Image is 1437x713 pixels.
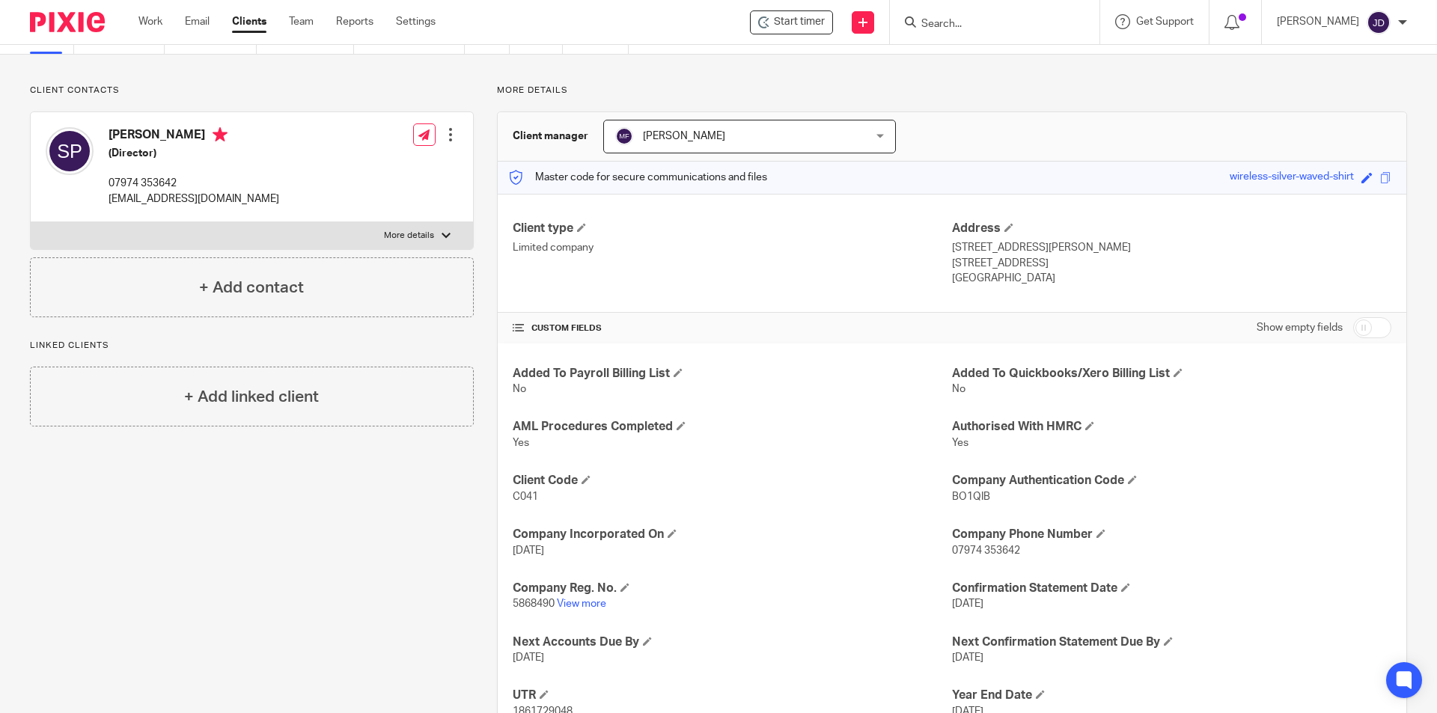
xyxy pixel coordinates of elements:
[1257,320,1343,335] label: Show empty fields
[513,366,952,382] h4: Added To Payroll Billing List
[184,385,319,408] h4: + Add linked client
[1367,10,1391,34] img: svg%3E
[513,634,952,650] h4: Next Accounts Due By
[46,127,94,175] img: svg%3E
[774,14,825,30] span: Start timer
[952,527,1391,542] h4: Company Phone Number
[513,492,538,502] span: C041
[384,230,434,242] p: More details
[952,438,968,448] span: Yes
[513,527,952,542] h4: Company Incorporated On
[952,634,1391,650] h4: Next Confirmation Statement Due By
[920,18,1055,31] input: Search
[952,384,965,394] span: No
[138,14,162,29] a: Work
[952,366,1391,382] h4: Added To Quickbooks/Xero Billing List
[952,581,1391,596] h4: Confirmation Statement Date
[513,652,544,663] span: [DATE]
[199,276,304,299] h4: + Add contact
[513,581,952,596] h4: Company Reg. No.
[952,492,990,502] span: BO1QIB
[952,652,983,663] span: [DATE]
[615,127,633,145] img: svg%3E
[109,146,279,161] h5: (Director)
[513,322,952,334] h4: CUSTOM FIELDS
[513,129,588,144] h3: Client manager
[109,176,279,191] p: 07974 353642
[952,545,1020,556] span: 07974 353642
[952,688,1391,703] h4: Year End Date
[109,192,279,206] p: [EMAIL_ADDRESS][DOMAIN_NAME]
[30,85,474,97] p: Client contacts
[952,271,1391,286] p: [GEOGRAPHIC_DATA]
[1136,16,1194,27] span: Get Support
[497,85,1407,97] p: More details
[185,14,210,29] a: Email
[1230,169,1354,186] div: wireless-silver-waved-shirt
[336,14,373,29] a: Reports
[643,131,725,141] span: [PERSON_NAME]
[213,127,228,142] i: Primary
[509,170,767,185] p: Master code for secure communications and files
[513,419,952,435] h4: AML Procedures Completed
[289,14,314,29] a: Team
[952,256,1391,271] p: [STREET_ADDRESS]
[232,14,266,29] a: Clients
[513,240,952,255] p: Limited company
[30,12,105,32] img: Pixie
[952,599,983,609] span: [DATE]
[952,240,1391,255] p: [STREET_ADDRESS][PERSON_NAME]
[557,599,606,609] a: View more
[30,340,474,352] p: Linked clients
[513,384,526,394] span: No
[952,221,1391,236] h4: Address
[750,10,833,34] div: Cred Limited
[396,14,436,29] a: Settings
[513,545,544,556] span: [DATE]
[952,473,1391,489] h4: Company Authentication Code
[513,599,555,609] span: 5868490
[513,438,529,448] span: Yes
[952,419,1391,435] h4: Authorised With HMRC
[513,688,952,703] h4: UTR
[513,473,952,489] h4: Client Code
[109,127,279,146] h4: [PERSON_NAME]
[1277,14,1359,29] p: [PERSON_NAME]
[513,221,952,236] h4: Client type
